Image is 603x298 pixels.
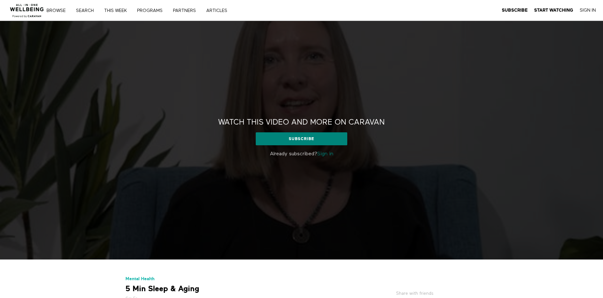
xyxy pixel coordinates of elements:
a: Sign In [580,7,596,13]
a: Search [74,8,101,13]
a: Subscribe [256,132,347,145]
strong: Subscribe [502,8,528,13]
a: Start Watching [534,7,573,13]
a: Subscribe [502,7,528,13]
strong: 5 Min Sleep & Aging [125,284,199,294]
a: Browse [44,8,72,13]
a: Mental Health [125,276,155,281]
p: Already subscribed? [206,150,397,158]
a: THIS WEEK [102,8,134,13]
nav: Primary [51,7,241,14]
a: Sign in [317,151,333,157]
a: PARTNERS [171,8,203,13]
strong: Start Watching [534,8,573,13]
a: PROGRAMS [135,8,169,13]
a: ARTICLES [204,8,234,13]
h2: Watch this video and more on CARAVAN [218,117,385,127]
